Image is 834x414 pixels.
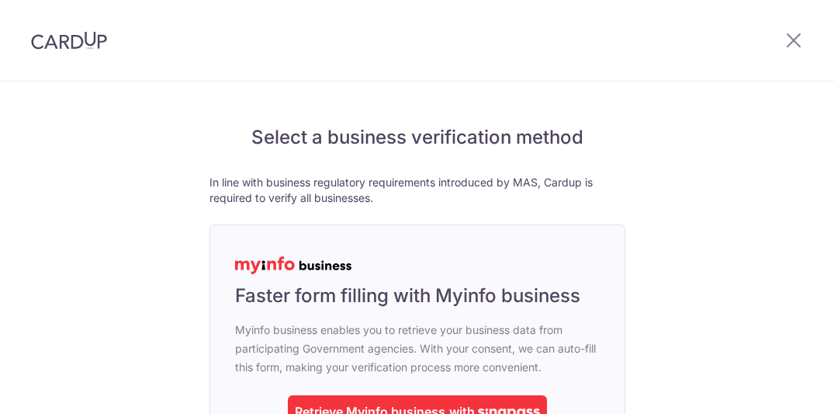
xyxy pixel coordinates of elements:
[235,256,351,274] img: MyInfoLogo
[209,125,625,150] h5: Select a business verification method
[209,175,625,206] p: In line with business regulatory requirements introduced by MAS, Cardup is required to verify all...
[31,31,107,50] img: CardUp
[235,284,580,308] span: Faster form filling with Myinfo business
[235,321,600,377] span: Myinfo business enables you to retrieve your business data from participating Government agencies...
